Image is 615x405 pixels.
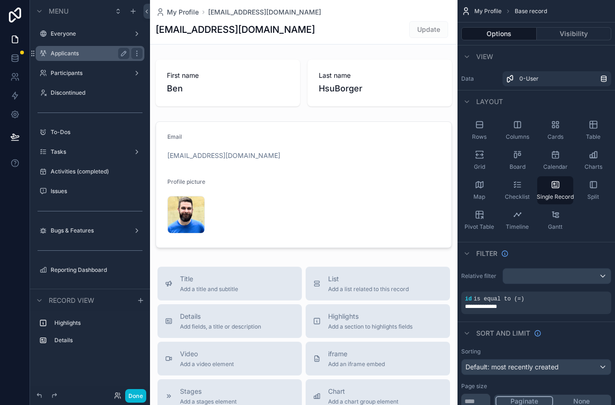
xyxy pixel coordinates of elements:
[499,146,535,174] button: Board
[476,97,503,106] span: Layout
[51,128,142,136] label: To-Dos
[499,206,535,234] button: Timeline
[51,30,129,37] label: Everyone
[461,146,497,174] button: Grid
[515,7,547,15] span: Base record
[461,382,487,390] label: Page size
[51,89,142,97] label: Discontinued
[587,193,599,201] span: Split
[49,7,68,16] span: Menu
[575,116,611,144] button: Table
[585,163,602,171] span: Charts
[461,116,497,144] button: Rows
[156,23,315,36] h1: [EMAIL_ADDRESS][DOMAIN_NAME]
[506,223,529,231] span: Timeline
[502,71,611,86] a: 0-User
[465,296,472,302] span: id
[49,296,94,305] span: Record view
[167,7,199,17] span: My Profile
[461,348,480,355] label: Sorting
[465,363,559,371] span: Default: most recently created
[586,133,600,141] span: Table
[473,296,524,302] span: is equal to (=)
[51,266,142,274] label: Reporting Dashboard
[51,50,126,57] label: Applicants
[473,193,485,201] span: Map
[54,337,141,344] label: Details
[465,223,494,231] span: Pivot Table
[537,176,573,204] button: Single Record
[476,52,493,61] span: View
[575,176,611,204] button: Split
[537,206,573,234] button: Gantt
[461,206,497,234] button: Pivot Table
[543,163,568,171] span: Calendar
[499,176,535,204] button: Checklist
[461,75,499,82] label: Data
[461,176,497,204] button: Map
[461,272,499,280] label: Relative filter
[51,148,129,156] label: Tasks
[51,69,129,77] label: Participants
[461,27,537,40] button: Options
[537,116,573,144] button: Cards
[505,193,530,201] span: Checklist
[125,389,146,403] button: Done
[474,7,502,15] span: My Profile
[510,163,525,171] span: Board
[472,133,487,141] span: Rows
[51,227,129,234] label: Bugs & Features
[537,146,573,174] button: Calendar
[51,168,142,175] label: Activities (completed)
[519,75,539,82] span: 0-User
[547,133,563,141] span: Cards
[461,359,611,375] button: Default: most recently created
[537,27,612,40] button: Visibility
[506,133,529,141] span: Columns
[51,187,142,195] label: Issues
[30,311,150,357] div: scrollable content
[476,329,530,338] span: Sort And Limit
[474,163,485,171] span: Grid
[548,223,562,231] span: Gantt
[54,319,141,327] label: Highlights
[499,116,535,144] button: Columns
[575,146,611,174] button: Charts
[156,7,199,17] a: My Profile
[537,193,574,201] span: Single Record
[208,7,321,17] a: [EMAIL_ADDRESS][DOMAIN_NAME]
[476,249,497,258] span: Filter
